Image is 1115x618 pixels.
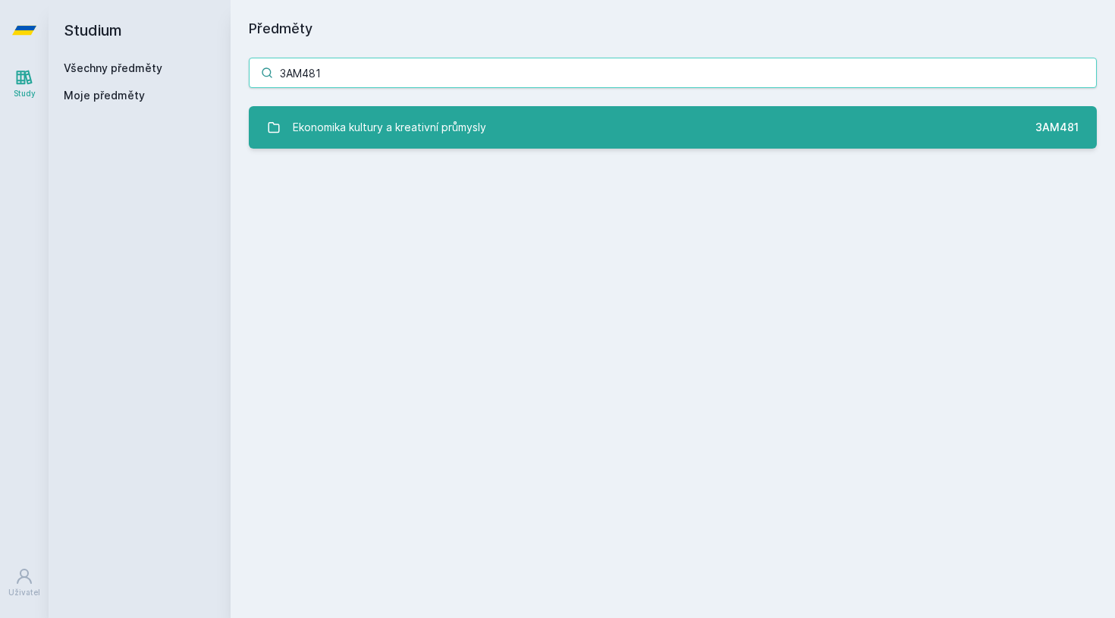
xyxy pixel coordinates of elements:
[249,106,1097,149] a: Ekonomika kultury a kreativní průmysly 3AM481
[64,88,145,103] span: Moje předměty
[3,560,46,606] a: Uživatel
[14,88,36,99] div: Study
[249,58,1097,88] input: Název nebo ident předmětu…
[8,587,40,598] div: Uživatel
[293,112,486,143] div: Ekonomika kultury a kreativní průmysly
[64,61,162,74] a: Všechny předměty
[249,18,1097,39] h1: Předměty
[3,61,46,107] a: Study
[1035,120,1079,135] div: 3AM481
